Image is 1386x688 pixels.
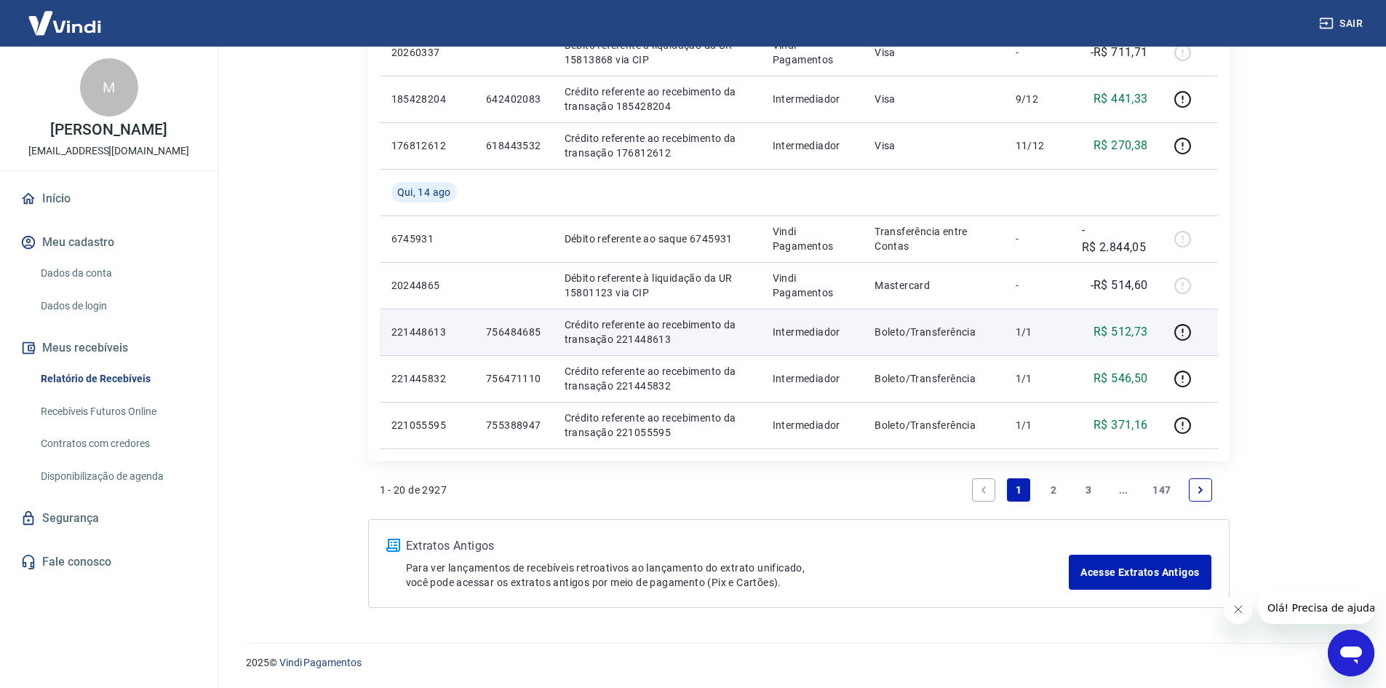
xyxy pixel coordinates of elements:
[875,418,992,432] p: Boleto/Transferência
[486,418,541,432] p: 755388947
[17,546,200,578] a: Fale conosco
[565,364,749,393] p: Crédito referente ao recebimento da transação 221445832
[773,224,852,253] p: Vindi Pagamentos
[486,325,541,339] p: 756484685
[391,371,463,386] p: 221445832
[1147,478,1176,502] a: Page 147
[80,58,138,116] div: M
[391,418,463,432] p: 221055595
[875,278,992,293] p: Mastercard
[1016,278,1059,293] p: -
[565,317,749,347] p: Crédito referente ao recebimento da transação 221448613
[391,92,463,106] p: 185428204
[1016,325,1059,339] p: 1/1
[406,537,1070,555] p: Extratos Antigos
[17,502,200,534] a: Segurança
[279,657,362,668] a: Vindi Pagamentos
[1016,232,1059,246] p: -
[966,472,1217,507] ul: Pagination
[565,84,749,114] p: Crédito referente ao recebimento da transação 185428204
[486,371,541,386] p: 756471110
[773,325,852,339] p: Intermediador
[35,429,200,459] a: Contratos com credores
[1069,555,1211,590] a: Acesse Extratos Antigos
[1189,478,1212,502] a: Next page
[1016,92,1059,106] p: 9/12
[35,462,200,491] a: Disponibilização de agenda
[1082,221,1148,256] p: -R$ 2.844,05
[972,478,995,502] a: Previous page
[1094,416,1148,434] p: R$ 371,16
[28,143,189,159] p: [EMAIL_ADDRESS][DOMAIN_NAME]
[1091,277,1148,294] p: -R$ 514,60
[1224,595,1253,624] iframe: Fechar mensagem
[773,38,852,67] p: Vindi Pagamentos
[1094,370,1148,387] p: R$ 546,50
[565,131,749,160] p: Crédito referente ao recebimento da transação 176812612
[875,138,992,153] p: Visa
[1094,90,1148,108] p: R$ 441,33
[565,38,749,67] p: Débito referente à liquidação da UR 15813868 via CIP
[35,291,200,321] a: Dados de login
[565,411,749,440] p: Crédito referente ao recebimento da transação 221055595
[50,122,167,138] p: [PERSON_NAME]
[406,561,1070,590] p: Para ver lançamentos de recebíveis retroativos ao lançamento do extrato unificado, você pode aces...
[35,397,200,427] a: Recebíveis Futuros Online
[1016,45,1059,60] p: -
[391,278,463,293] p: 20244865
[875,371,992,386] p: Boleto/Transferência
[17,332,200,364] button: Meus recebíveis
[875,325,992,339] p: Boleto/Transferência
[1007,478,1030,502] a: Page 1 is your current page
[565,232,749,246] p: Débito referente ao saque 6745931
[17,183,200,215] a: Início
[246,655,1351,671] p: 2025 ©
[875,45,992,60] p: Visa
[773,138,852,153] p: Intermediador
[9,10,122,22] span: Olá! Precisa de ajuda?
[565,271,749,300] p: Débito referente à liquidação da UR 15801123 via CIP
[773,418,852,432] p: Intermediador
[1112,478,1135,502] a: Jump forward
[875,224,992,253] p: Transferência entre Contas
[486,138,541,153] p: 618443532
[1016,418,1059,432] p: 1/1
[486,92,541,106] p: 642402083
[35,364,200,394] a: Relatório de Recebíveis
[1077,478,1100,502] a: Page 3
[380,483,447,497] p: 1 - 20 de 2927
[1259,592,1374,624] iframe: Mensagem da empresa
[773,271,852,300] p: Vindi Pagamentos
[397,185,451,199] span: Qui, 14 ago
[1091,44,1148,61] p: -R$ 711,71
[1328,630,1374,676] iframe: Botão para abrir a janela de mensagens
[773,371,852,386] p: Intermediador
[1316,10,1369,37] button: Sair
[386,539,400,552] img: ícone
[1094,323,1148,341] p: R$ 512,73
[391,325,463,339] p: 221448613
[391,232,463,246] p: 6745931
[17,226,200,258] button: Meu cadastro
[1016,138,1059,153] p: 11/12
[391,138,463,153] p: 176812612
[875,92,992,106] p: Visa
[17,1,112,45] img: Vindi
[391,45,463,60] p: 20260337
[35,258,200,288] a: Dados da conta
[1094,137,1148,154] p: R$ 270,38
[1042,478,1065,502] a: Page 2
[773,92,852,106] p: Intermediador
[1016,371,1059,386] p: 1/1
